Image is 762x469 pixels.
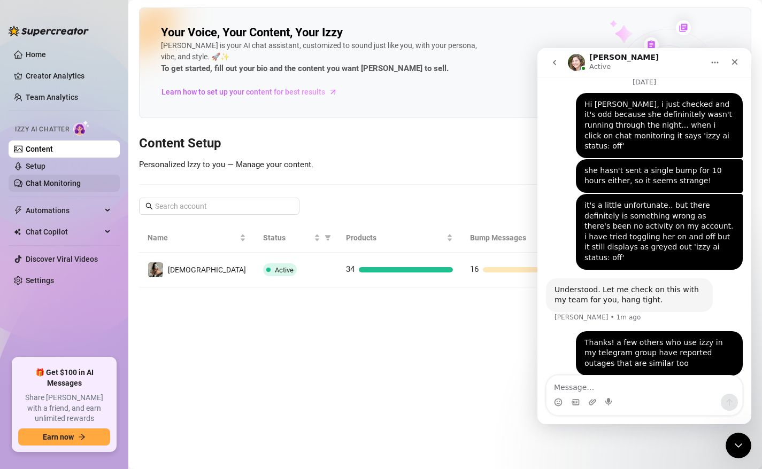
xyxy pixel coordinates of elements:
span: Chat Copilot [26,223,102,240]
th: Products [337,223,461,253]
span: 34 [346,264,355,274]
span: Learn how to set up your content for best results [161,86,325,98]
th: Name [139,223,255,253]
span: filter [322,230,333,246]
img: Goddess [148,262,163,277]
span: Name [148,232,237,244]
span: Izzy AI Chatter [15,124,69,135]
img: ai-chatter-content-library-cLFOSyPT.png [585,9,751,118]
span: Automations [26,202,102,219]
a: Learn how to set up your content for best results [161,83,345,100]
span: arrow-right [328,87,338,97]
a: Team Analytics [26,93,78,101]
span: 16 [470,264,479,274]
a: Chat Monitoring [26,179,81,187]
th: Status [255,223,337,253]
span: thunderbolt [14,206,22,215]
span: Status [263,232,312,244]
span: 🎁 Get $100 in AI Messages [18,368,110,388]
span: arrow-right [78,433,86,441]
iframe: Intercom live chat [726,433,751,458]
button: Earn nowarrow-right [18,428,110,445]
div: [PERSON_NAME] is your AI chat assistant, customized to sound just like you, with your persona, vi... [161,40,482,75]
h2: Your Voice, Your Content, Your Izzy [161,25,343,40]
h3: Content Setup [139,135,751,152]
img: AI Chatter [73,120,90,136]
iframe: Intercom live chat [537,48,751,424]
span: Share [PERSON_NAME] with a friend, and earn unlimited rewards [18,393,110,424]
strong: To get started, fill out your bio and the content you want [PERSON_NAME] to sell. [161,64,449,73]
a: Setup [26,162,45,170]
a: Home [26,50,46,59]
a: Content [26,145,53,153]
a: Creator Analytics [26,67,111,84]
a: Discover Viral Videos [26,255,98,263]
img: Chat Copilot [14,228,21,236]
a: Settings [26,276,54,285]
span: Earn now [43,433,74,441]
span: search [145,202,153,210]
span: Products [346,232,444,244]
th: Bump Messages [461,223,586,253]
span: Bump Messages [470,232,568,244]
input: Search account [155,200,284,212]
span: filter [325,234,331,241]
span: Personalized Izzy to you — Manage your content. [139,160,313,169]
img: logo-BBDzfeDw.svg [9,26,89,36]
span: Active [275,266,294,274]
span: [DEMOGRAPHIC_DATA] [168,265,246,274]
